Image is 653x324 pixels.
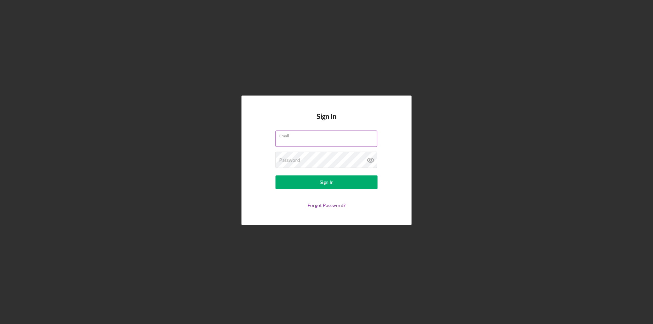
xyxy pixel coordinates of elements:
a: Forgot Password? [307,202,346,208]
h4: Sign In [317,113,336,131]
label: Email [279,131,377,138]
button: Sign In [275,175,378,189]
label: Password [279,157,300,163]
div: Sign In [320,175,334,189]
